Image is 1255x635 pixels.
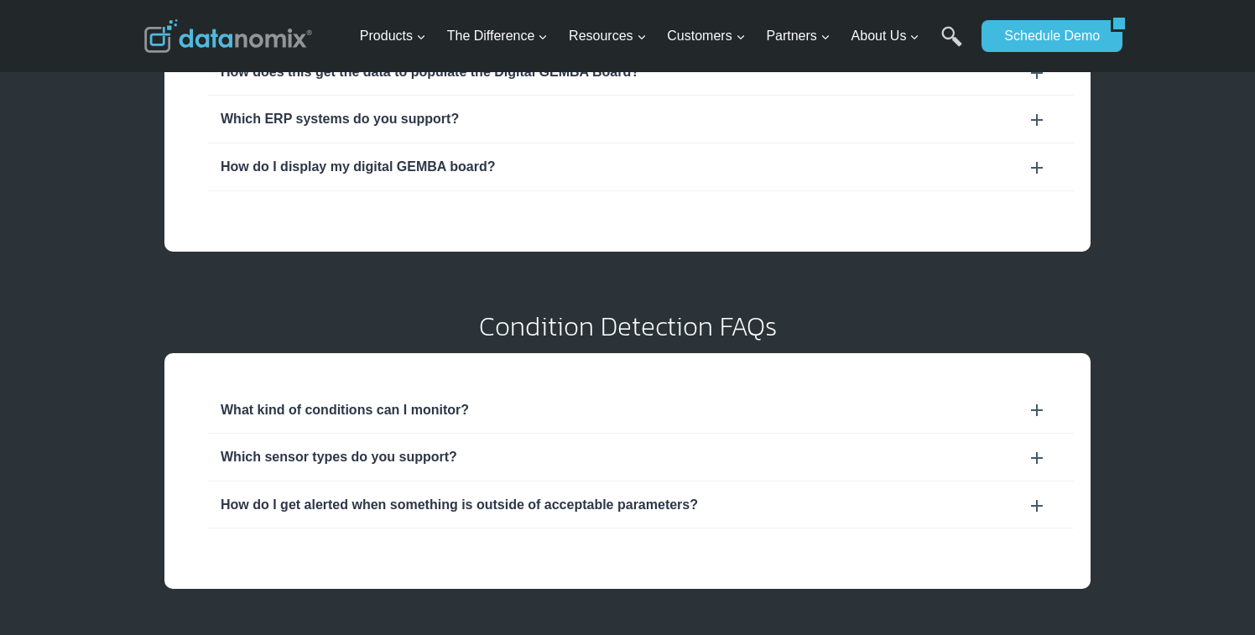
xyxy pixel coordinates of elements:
[982,20,1111,52] a: Schedule Demo
[208,143,1074,190] div: How do I display my digital GEMBA board?
[181,49,1074,191] section: FAQ Section
[208,481,1074,528] div: How do I get alerted when something is outside of acceptable parameters?
[221,108,1061,130] div: Which ERP systems do you support?
[353,9,974,64] nav: Primary Navigation
[208,434,1074,481] div: Which sensor types do you support?
[569,25,646,47] span: Resources
[851,25,920,47] span: About Us
[221,494,1061,516] div: How do I get alerted when something is outside of acceptable parameters?
[360,25,426,47] span: Products
[447,25,549,47] span: The Difference
[208,96,1074,143] div: Which ERP systems do you support?
[941,26,962,64] a: Search
[221,446,1061,468] div: Which sensor types do you support?
[667,25,745,47] span: Customers
[221,399,1061,421] div: What kind of conditions can I monitor?
[766,25,830,47] span: Partners
[144,19,312,53] img: Datanomix
[208,387,1074,434] div: What kind of conditions can I monitor?
[181,387,1074,529] section: FAQ Section
[221,156,1061,178] div: How do I display my digital GEMBA board?
[144,313,1111,340] h2: Condition Detection FAQs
